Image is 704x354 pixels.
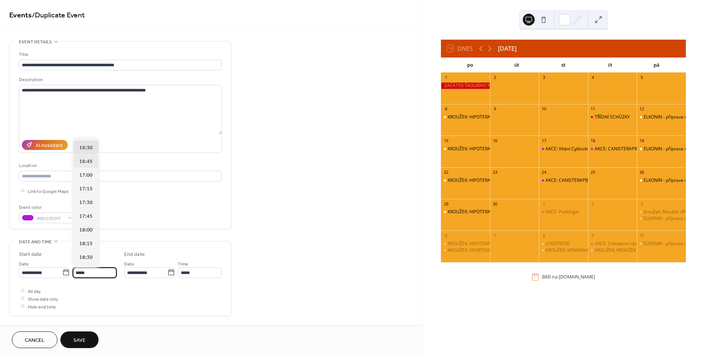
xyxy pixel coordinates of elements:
[79,144,93,152] span: 16:30
[595,241,667,247] div: AKCE: Celodenní výlet - HistoryPark
[178,260,188,268] span: Time
[73,337,86,344] span: Save
[19,251,42,258] div: Start date
[639,201,645,207] div: 3
[545,146,600,152] div: AKCE: Vítání Cykloobčánků
[22,140,68,150] button: AI Assistant
[19,51,220,59] div: Title
[541,75,547,80] div: 3
[639,170,645,175] div: 26
[633,58,680,73] div: pá
[32,8,85,23] span: / Duplicate Event
[28,187,69,195] span: Link to Google Maps
[36,141,63,149] div: AI Assistant
[443,138,449,143] div: 15
[79,185,93,193] span: 17:15
[595,114,630,120] div: TŘÍDNÍ SCHŮZKY
[644,177,701,184] div: ELKONIN - příprava na čtení
[545,247,589,254] div: KROUŽEK: KERAMIKA
[559,274,595,280] a: [DOMAIN_NAME]
[12,331,57,348] button: Cancel
[494,58,540,73] div: út
[492,75,498,80] div: 2
[441,247,490,254] div: KROUŽEK: SPORTOVNÍ HODINKA
[19,38,52,46] span: Event details
[441,83,490,89] div: ZAČÁTEK ŠKOLNÍHO ROKU 2025/2026 - 1. vyučovací den
[492,170,498,175] div: 23
[639,138,645,143] div: 19
[644,216,701,222] div: ELKONIN - příprava na čtení
[542,274,595,280] div: Běží na
[79,199,93,207] span: 17:30
[19,260,29,268] span: Date
[540,58,587,73] div: st
[590,106,596,112] div: 11
[79,240,93,248] span: 18:15
[441,114,490,120] div: KROUŽEK: HIPOTERAPIE
[595,146,703,152] div: AKCE: CANISTERAPIE v MŠ - tř. [GEOGRAPHIC_DATA]
[590,75,596,80] div: 4
[637,114,686,120] div: ELKONIN - příprava na čtení
[541,233,547,238] div: 8
[637,177,686,184] div: ELKONIN - příprava na čtení
[37,214,64,222] span: #BD10E0FF
[541,106,547,112] div: 10
[590,233,596,238] div: 9
[9,8,32,23] a: Events
[590,138,596,143] div: 18
[595,247,697,254] div: KROUŽEK: KROUŽEK TVOŘIVÝCH [PERSON_NAME]
[588,241,637,247] div: AKCE: Celodenní výlet - HistoryPark
[124,260,134,268] span: Date
[441,209,490,215] div: KROUŽEK: HIPOTERAPIE
[545,177,654,184] div: AKCE: CANISTERAPIE v MŠ - tř. [GEOGRAPHIC_DATA]
[60,331,99,348] button: Save
[639,106,645,112] div: 12
[19,162,220,170] div: Location
[539,146,588,152] div: AKCE: Vítání Cykloobčánků
[492,233,498,238] div: 7
[448,247,515,254] div: KROUŽEK: SPORTOVNÍ HODINKA
[639,75,645,80] div: 5
[448,241,497,247] div: KROUŽEK: HIPOTERAPIE
[79,226,93,234] span: 18:00
[25,337,44,344] span: Cancel
[79,254,93,261] span: 18:30
[590,170,596,175] div: 25
[441,146,490,152] div: KROUŽEK: HIPOTERAPIE
[124,251,145,258] div: End date
[443,75,449,80] div: 1
[541,201,547,207] div: 1
[492,138,498,143] div: 16
[644,146,701,152] div: ELKONIN - příprava na čtení
[492,201,498,207] div: 30
[637,146,686,152] div: ELKONIN - příprava na čtení
[637,241,686,247] div: ELKONIN - příprava na čtení
[588,247,637,254] div: KROUŽEK: KROUŽEK TVOŘIVÝCH RUČIČEK
[443,106,449,112] div: 8
[28,287,41,295] span: All day
[443,233,449,238] div: 6
[79,171,93,179] span: 17:00
[545,209,579,215] div: AKCE: Podologie
[28,295,58,303] span: Show date only
[441,241,490,247] div: KROUŽEK: HIPOTERAPIE
[19,76,220,84] div: Description
[79,213,93,220] span: 17:45
[539,209,588,215] div: AKCE: Podologie
[443,201,449,207] div: 29
[639,233,645,238] div: 10
[19,204,74,211] div: Event color
[498,44,517,53] div: [DATE]
[448,209,497,215] div: KROUŽEK: HIPOTERAPIE
[588,146,637,152] div: AKCE: CANISTERAPIE v MŠ - tř. Berušky
[588,114,637,120] div: TŘÍDNÍ SCHŮZKY
[19,238,52,246] span: Date and time
[79,267,93,275] span: 18:45
[73,260,83,268] span: Time
[637,209,686,215] div: Kroužek: Masáže děti dětem - 1. lekce
[441,177,490,184] div: KROUŽEK: HIPOTERAPIE
[541,170,547,175] div: 24
[545,241,570,247] div: LOGOPEDIE
[79,158,93,166] span: 16:45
